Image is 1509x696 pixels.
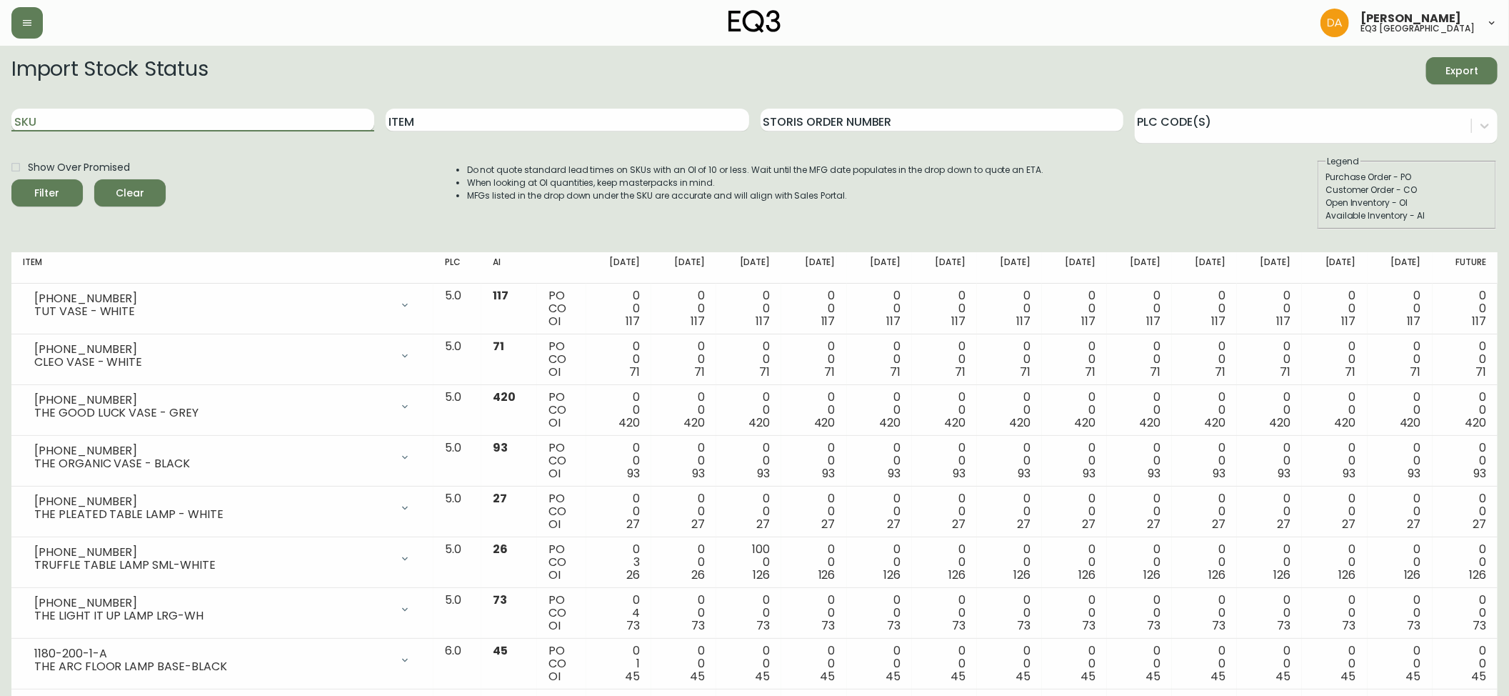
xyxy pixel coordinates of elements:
[728,594,770,632] div: 0 0
[1407,313,1421,329] span: 117
[858,289,901,328] div: 0 0
[433,334,481,385] td: 5.0
[988,442,1031,480] div: 0 0
[793,645,835,683] div: 0 0
[1237,252,1302,284] th: [DATE]
[858,645,901,683] div: 0 0
[1379,391,1421,429] div: 0 0
[433,537,481,588] td: 5.0
[433,436,481,487] td: 5.0
[1107,252,1172,284] th: [DATE]
[757,516,771,532] span: 27
[1313,289,1355,328] div: 0 0
[1473,617,1486,634] span: 73
[1053,492,1096,531] div: 0 0
[1426,57,1498,84] button: Export
[34,292,391,305] div: [PHONE_NUMBER]
[548,364,561,380] span: OI
[1213,465,1225,482] span: 93
[1270,414,1291,431] span: 420
[663,492,705,531] div: 0 0
[728,492,770,531] div: 0 0
[1172,252,1237,284] th: [DATE]
[821,313,836,329] span: 117
[663,340,705,379] div: 0 0
[1146,313,1160,329] span: 117
[106,184,154,202] span: Clear
[1410,364,1421,380] span: 71
[691,313,705,329] span: 117
[1248,340,1290,379] div: 0 0
[1444,391,1486,429] div: 0 0
[481,252,537,284] th: AI
[760,364,771,380] span: 71
[1248,543,1290,582] div: 0 0
[1368,252,1433,284] th: [DATE]
[888,465,901,482] span: 93
[1278,465,1291,482] span: 93
[728,391,770,429] div: 0 0
[1313,594,1355,632] div: 0 0
[1360,13,1461,24] span: [PERSON_NAME]
[1313,543,1355,582] div: 0 0
[728,442,770,480] div: 0 0
[493,287,508,304] span: 117
[1438,62,1486,80] span: Export
[887,516,901,532] span: 27
[23,492,422,524] div: [PHONE_NUMBER]THE PLEATED TABLE LAMP - WHITE
[1325,197,1488,209] div: Open Inventory - OI
[1118,492,1160,531] div: 0 0
[1118,391,1160,429] div: 0 0
[883,567,901,583] span: 126
[433,487,481,537] td: 5.0
[977,252,1042,284] th: [DATE]
[988,289,1031,328] div: 0 0
[1379,543,1421,582] div: 0 0
[1248,289,1290,328] div: 0 0
[34,457,391,470] div: THE ORGANIC VASE - BLACK
[1343,465,1356,482] span: 93
[1081,313,1096,329] span: 117
[23,645,422,676] div: 1180-200-1-ATHE ARC FLOOR LAMP BASE-BLACK
[663,645,705,683] div: 0 0
[1433,252,1498,284] th: Future
[1085,364,1096,380] span: 71
[923,340,966,379] div: 0 0
[548,594,575,632] div: PO CO
[858,442,901,480] div: 0 0
[548,645,575,683] div: PO CO
[1016,313,1031,329] span: 117
[756,313,771,329] span: 117
[663,442,705,480] div: 0 0
[923,492,966,531] div: 0 0
[1325,155,1360,168] legend: Legend
[818,567,836,583] span: 126
[1212,516,1225,532] span: 27
[28,160,130,175] span: Show Over Promised
[1143,567,1160,583] span: 126
[948,567,966,583] span: 126
[1404,567,1421,583] span: 126
[694,364,705,380] span: 71
[1379,594,1421,632] div: 0 0
[952,617,966,634] span: 73
[1379,340,1421,379] div: 0 0
[879,414,901,431] span: 420
[1053,289,1096,328] div: 0 0
[1118,289,1160,328] div: 0 0
[822,617,836,634] span: 73
[1400,414,1421,431] span: 420
[1313,340,1355,379] div: 0 0
[952,516,966,532] span: 27
[1017,617,1031,634] span: 73
[793,340,835,379] div: 0 0
[1183,492,1225,531] div: 0 0
[923,391,966,429] div: 0 0
[988,391,1031,429] div: 0 0
[988,594,1031,632] div: 0 0
[1473,516,1486,532] span: 27
[1339,567,1356,583] span: 126
[1212,617,1225,634] span: 73
[34,508,391,521] div: THE PLEATED TABLE LAMP - WHITE
[793,492,835,531] div: 0 0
